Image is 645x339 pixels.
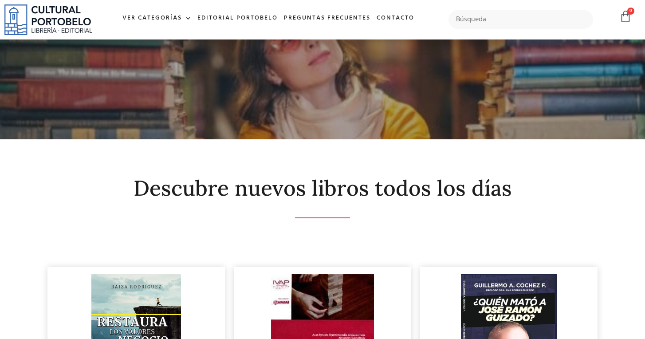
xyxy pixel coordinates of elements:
[194,9,281,28] a: Editorial Portobelo
[119,9,194,28] a: Ver Categorías
[374,9,417,28] a: Contacto
[47,177,598,200] h2: Descubre nuevos libros todos los días
[281,9,374,28] a: Preguntas frecuentes
[448,10,593,29] input: Búsqueda
[619,10,632,23] a: 0
[627,8,634,15] span: 0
